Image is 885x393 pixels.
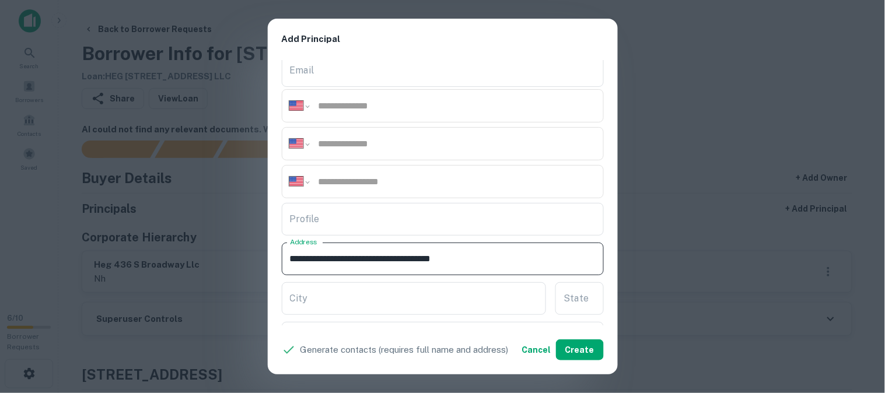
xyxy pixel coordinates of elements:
[268,19,618,60] h2: Add Principal
[290,237,317,247] label: Address
[517,339,556,360] button: Cancel
[827,300,885,356] iframe: Chat Widget
[556,339,604,360] button: Create
[300,343,509,357] p: Generate contacts (requires full name and address)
